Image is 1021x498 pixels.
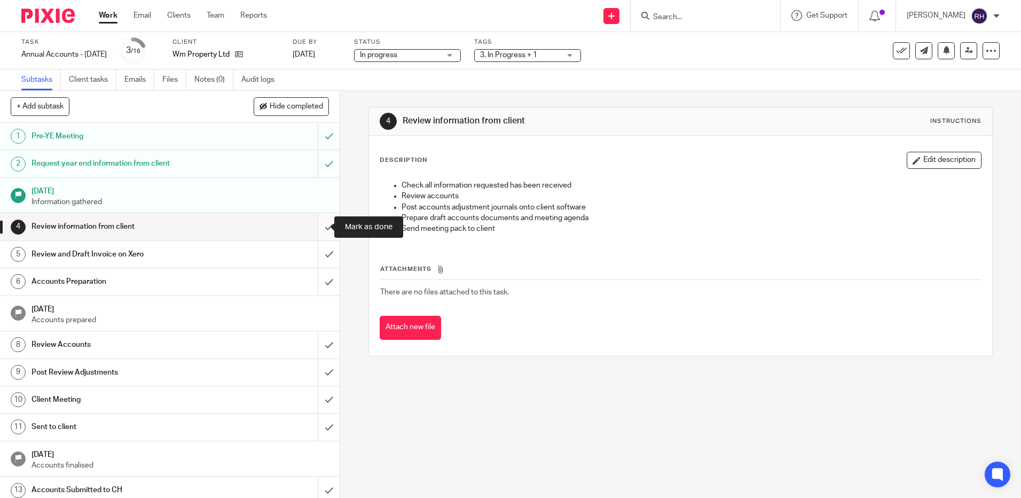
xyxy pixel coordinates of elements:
a: Email [133,10,151,21]
a: Files [162,69,186,90]
h1: Review information from client [403,115,703,127]
a: Subtasks [21,69,61,90]
h1: Review information from client [32,219,215,235]
span: Get Support [806,12,847,19]
h1: [DATE] [32,301,329,315]
div: 10 [11,392,26,407]
h1: Review Accounts [32,337,215,353]
span: Attachments [380,266,431,272]
p: Post accounts adjustment journals onto client software [402,202,980,213]
div: 4 [11,220,26,235]
h1: Accounts Submitted to CH [32,482,215,498]
p: Description [380,156,427,165]
p: Information gathered [32,197,329,207]
h1: Review and Draft Invoice on Xero [32,246,215,262]
div: Annual Accounts - March 2025 [21,49,107,60]
p: Send meeting pack to client [402,223,980,234]
div: 6 [11,274,26,289]
span: In progress [360,51,397,59]
h1: [DATE] [32,447,329,460]
span: Hide completed [270,103,323,111]
img: svg%3E [971,7,988,25]
label: Status [354,38,461,46]
a: Emails [124,69,154,90]
div: 3 [126,44,140,57]
p: [PERSON_NAME] [907,10,965,21]
label: Client [172,38,279,46]
a: Client tasks [69,69,116,90]
label: Due by [293,38,341,46]
a: Work [99,10,117,21]
p: Check all information requested has been received [402,180,980,191]
label: Tags [474,38,581,46]
div: 13 [11,483,26,498]
label: Task [21,38,107,46]
button: Attach new file [380,316,441,340]
div: Instructions [930,117,981,126]
a: Team [207,10,224,21]
div: 1 [11,129,26,144]
div: 9 [11,365,26,380]
button: Hide completed [254,97,329,115]
span: [DATE] [293,51,315,58]
h1: [DATE] [32,183,329,197]
p: Accounts prepared [32,315,329,325]
a: Audit logs [241,69,282,90]
p: Wm Property Ltd [172,49,230,60]
div: 8 [11,337,26,352]
button: + Add subtask [11,97,69,115]
div: Annual Accounts - [DATE] [21,49,107,60]
h1: Request year end information from client [32,155,215,172]
p: Accounts finalised [32,460,329,471]
img: Pixie [21,9,75,23]
h1: Post Review Adjustments [32,364,215,380]
a: Clients [167,10,191,21]
button: Edit description [907,152,981,169]
a: Reports [240,10,267,21]
h1: Accounts Preparation [32,274,215,290]
span: 3. In Progress + 1 [480,51,537,59]
div: 2 [11,157,26,172]
span: There are no files attached to this task. [380,289,509,296]
small: /16 [131,48,140,54]
input: Search [652,13,748,22]
h1: Client Meeting [32,392,215,408]
div: 5 [11,247,26,262]
div: 4 [380,113,397,130]
div: 11 [11,419,26,434]
p: Prepare draft accounts documents and meeting agenda [402,213,980,223]
p: Review accounts [402,191,980,201]
a: Notes (0) [194,69,233,90]
h1: Sent to client [32,419,215,435]
h1: Pre-YE Meeting [32,128,215,144]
